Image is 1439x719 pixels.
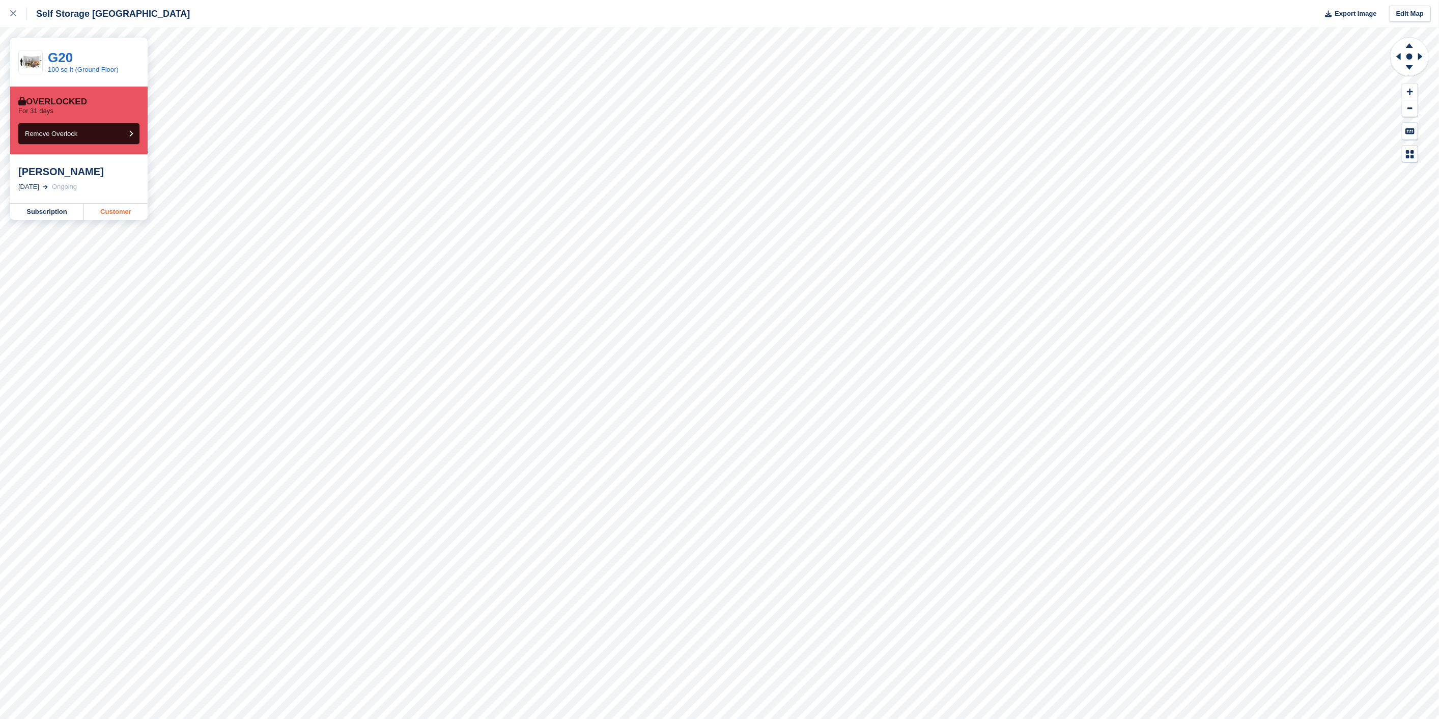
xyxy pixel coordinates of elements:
div: Ongoing [52,182,77,192]
button: Export Image [1319,6,1377,22]
span: Remove Overlock [25,130,77,137]
button: Remove Overlock [18,123,139,144]
button: Zoom In [1402,84,1418,100]
div: Overlocked [18,97,87,107]
div: Self Storage [GEOGRAPHIC_DATA] [27,8,190,20]
a: Subscription [10,204,84,220]
span: Export Image [1335,9,1376,19]
div: [DATE] [18,182,39,192]
a: Customer [84,204,148,220]
a: G20 [48,50,73,65]
img: arrow-right-light-icn-cde0832a797a2874e46488d9cf13f60e5c3a73dbe684e267c42b8395dfbc2abf.svg [43,185,48,189]
div: [PERSON_NAME] [18,165,139,178]
a: Edit Map [1389,6,1431,22]
p: For 31 days [18,107,53,115]
a: 100 sq ft (Ground Floor) [48,66,119,73]
img: 100.jpg [19,53,42,71]
button: Map Legend [1402,146,1418,162]
button: Keyboard Shortcuts [1402,123,1418,140]
button: Zoom Out [1402,100,1418,117]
